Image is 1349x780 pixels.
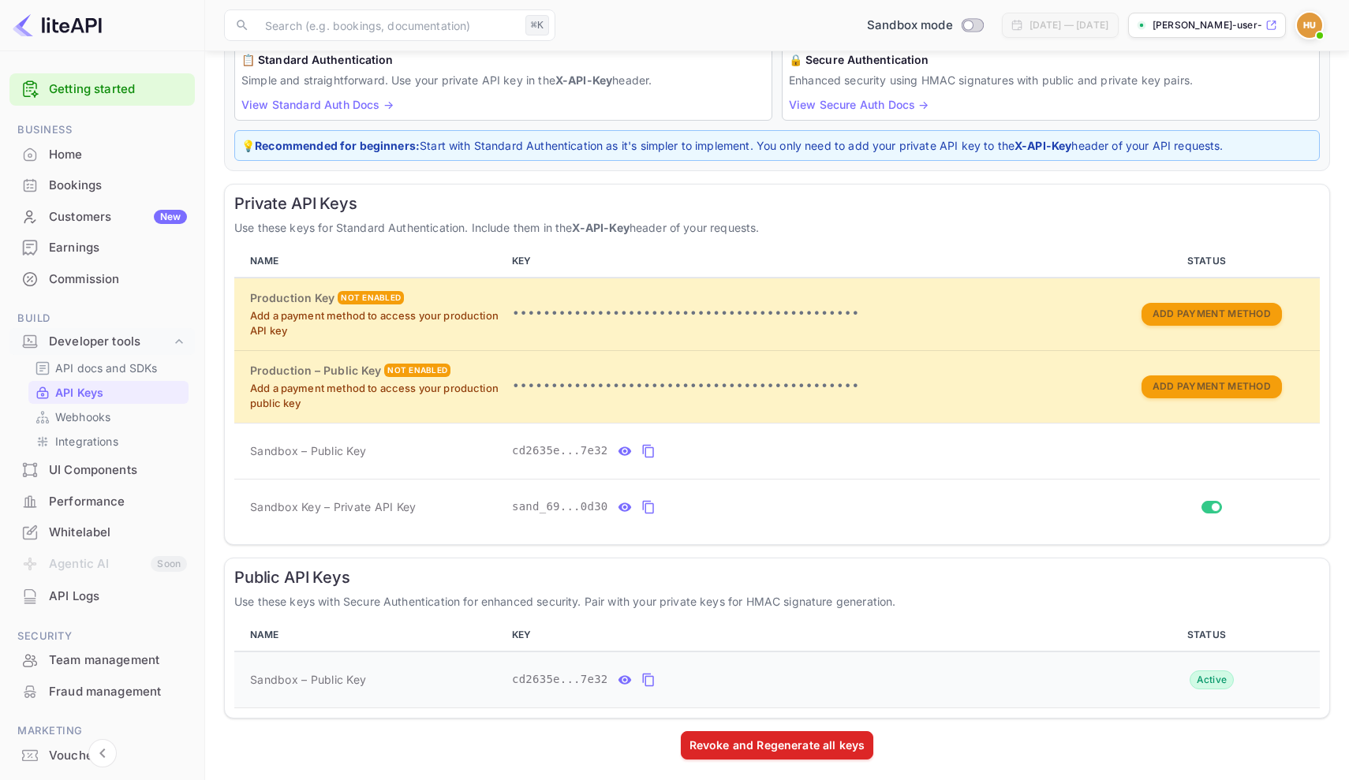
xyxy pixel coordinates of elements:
[9,264,195,295] div: Commission
[234,194,1320,213] h6: Private API Keys
[35,360,182,376] a: API docs and SDKs
[9,628,195,645] span: Security
[49,493,187,511] div: Performance
[1103,619,1320,651] th: STATUS
[35,409,182,425] a: Webhooks
[13,13,102,38] img: LiteAPI logo
[9,140,195,169] a: Home
[234,593,1320,610] p: Use these keys with Secure Authentication for enhanced security. Pair with your private keys for ...
[241,51,765,69] h6: 📋 Standard Authentication
[789,98,929,111] a: View Secure Auth Docs →
[234,568,1320,587] h6: Public API Keys
[250,308,499,339] p: Add a payment method to access your production API key
[9,455,195,486] div: UI Components
[49,208,187,226] div: Customers
[255,139,420,152] strong: Recommended for beginners:
[250,442,366,459] span: Sandbox – Public Key
[49,271,187,289] div: Commission
[55,409,110,425] p: Webhooks
[9,202,195,231] a: CustomersNew
[234,245,506,278] th: NAME
[250,381,499,412] p: Add a payment method to access your production public key
[35,384,182,401] a: API Keys
[1142,379,1282,392] a: Add Payment Method
[506,619,1103,651] th: KEY
[55,433,118,450] p: Integrations
[9,487,195,517] div: Performance
[512,442,608,459] span: cd2635e...7e32
[49,588,187,606] div: API Logs
[256,9,519,41] input: Search (e.g. bookings, documentation)
[250,671,366,688] span: Sandbox – Public Key
[28,356,189,379] div: API docs and SDKs
[1015,139,1071,152] strong: X-API-Key
[1142,306,1282,319] a: Add Payment Method
[9,233,195,263] div: Earnings
[789,72,1313,88] p: Enhanced security using HMAC signatures with public and private key pairs.
[49,683,187,701] div: Fraud management
[154,210,187,224] div: New
[867,17,953,35] span: Sandbox mode
[250,289,334,307] h6: Production Key
[9,73,195,106] div: Getting started
[506,245,1103,278] th: KEY
[9,310,195,327] span: Build
[9,170,195,201] div: Bookings
[9,455,195,484] a: UI Components
[49,146,187,164] div: Home
[338,291,404,304] div: Not enabled
[9,517,195,548] div: Whitelabel
[9,140,195,170] div: Home
[789,51,1313,69] h6: 🔒 Secure Authentication
[861,17,989,35] div: Switch to Production mode
[9,202,195,233] div: CustomersNew
[384,364,450,377] div: Not enabled
[525,15,549,35] div: ⌘K
[9,741,195,771] div: Vouchers
[1103,245,1320,278] th: STATUS
[241,98,394,111] a: View Standard Auth Docs →
[9,741,195,770] a: Vouchers
[49,524,187,542] div: Whitelabel
[55,384,103,401] p: API Keys
[250,362,381,379] h6: Production – Public Key
[49,461,187,480] div: UI Components
[1142,375,1282,398] button: Add Payment Method
[512,498,608,515] span: sand_69...0d30
[28,405,189,428] div: Webhooks
[49,651,187,670] div: Team management
[9,517,195,547] a: Whitelabel
[49,333,171,351] div: Developer tools
[1153,18,1262,32] p: [PERSON_NAME]-user-8q06f.nuit...
[28,430,189,453] div: Integrations
[9,581,195,612] div: API Logs
[9,264,195,293] a: Commission
[512,304,1097,323] p: •••••••••••••••••••••••••••••••••••••••••••••
[1297,13,1322,38] img: Harvey User
[234,245,1320,535] table: private api keys table
[88,739,117,767] button: Collapse navigation
[9,645,195,676] div: Team management
[9,645,195,674] a: Team management
[9,677,195,706] a: Fraud management
[234,219,1320,236] p: Use these keys for Standard Authentication. Include them in the header of your requests.
[572,221,629,234] strong: X-API-Key
[689,737,865,753] div: Revoke and Regenerate all keys
[234,619,1320,708] table: public api keys table
[1142,303,1282,326] button: Add Payment Method
[1190,670,1235,689] div: Active
[28,381,189,404] div: API Keys
[49,747,187,765] div: Vouchers
[35,433,182,450] a: Integrations
[9,121,195,139] span: Business
[512,377,1097,396] p: •••••••••••••••••••••••••••••••••••••••••••••
[234,479,506,535] td: Sandbox Key – Private API Key
[49,177,187,195] div: Bookings
[9,581,195,610] a: API Logs
[9,328,195,356] div: Developer tools
[9,487,195,516] a: Performance
[49,80,187,99] a: Getting started
[9,233,195,262] a: Earnings
[512,671,608,688] span: cd2635e...7e32
[9,170,195,200] a: Bookings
